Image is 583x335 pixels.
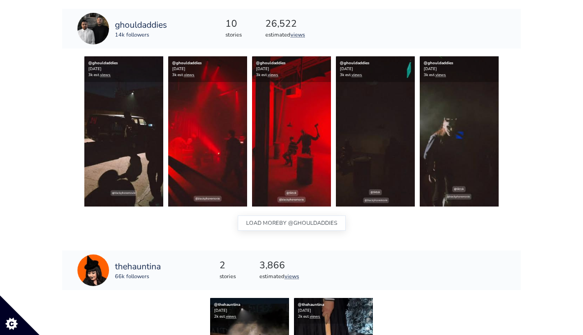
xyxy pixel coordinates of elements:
[436,72,446,78] a: views
[294,298,373,324] div: [DATE] 2k est.
[340,60,369,66] a: @ghouldaddies
[115,260,161,273] a: thehauntina
[219,273,236,281] div: stories
[77,254,109,286] img: 13756349.jpg
[77,13,109,44] img: 52277348947.jpg
[225,31,242,40] div: stories
[172,60,202,66] a: @ghouldaddies
[184,72,194,78] a: views
[88,60,118,66] a: @ghouldaddies
[279,217,337,230] span: BY @ghouldaddies
[291,31,305,39] a: views
[285,273,299,280] a: views
[214,302,240,307] a: @thehauntina
[225,17,242,31] div: 10
[84,56,163,82] div: [DATE] 3k est.
[298,302,324,307] a: @thehauntina
[115,273,161,281] div: 66k followers
[352,72,362,78] a: views
[219,258,236,273] div: 2
[238,215,346,231] button: LOAD MOREBY @ghouldaddies
[226,314,236,319] a: views
[424,60,453,66] a: @ghouldaddies
[420,56,499,82] div: [DATE] 3k est.
[259,273,299,281] div: estimated
[336,56,415,82] div: [DATE] 3k est.
[265,31,305,40] div: estimated
[265,17,305,31] div: 26,522
[256,60,286,66] a: @ghouldaddies
[210,298,289,324] div: [DATE] 2k est.
[115,18,167,31] a: ghouldaddies
[259,258,299,273] div: 3,866
[310,314,320,319] a: views
[115,31,167,40] div: 14k followers
[268,72,278,78] a: views
[168,56,247,82] div: [DATE] 3k est.
[252,56,331,82] div: [DATE] 3k est.
[100,72,110,78] a: views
